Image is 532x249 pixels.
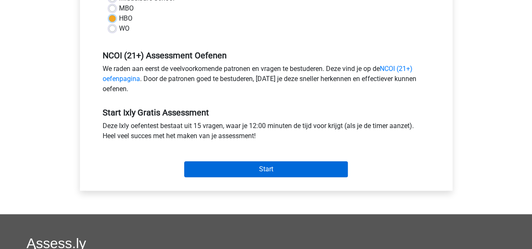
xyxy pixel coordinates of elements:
label: MBO [119,3,134,13]
h5: Start Ixly Gratis Assessment [103,107,430,118]
div: Deze Ixly oefentest bestaat uit 15 vragen, waar je 12:00 minuten de tijd voor krijgt (als je de t... [96,121,436,144]
h5: NCOI (21+) Assessment Oefenen [103,50,430,60]
label: WO [119,24,130,34]
input: Start [184,161,348,177]
label: HBO [119,13,132,24]
div: We raden aan eerst de veelvoorkomende patronen en vragen te bestuderen. Deze vind je op de . Door... [96,64,436,97]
